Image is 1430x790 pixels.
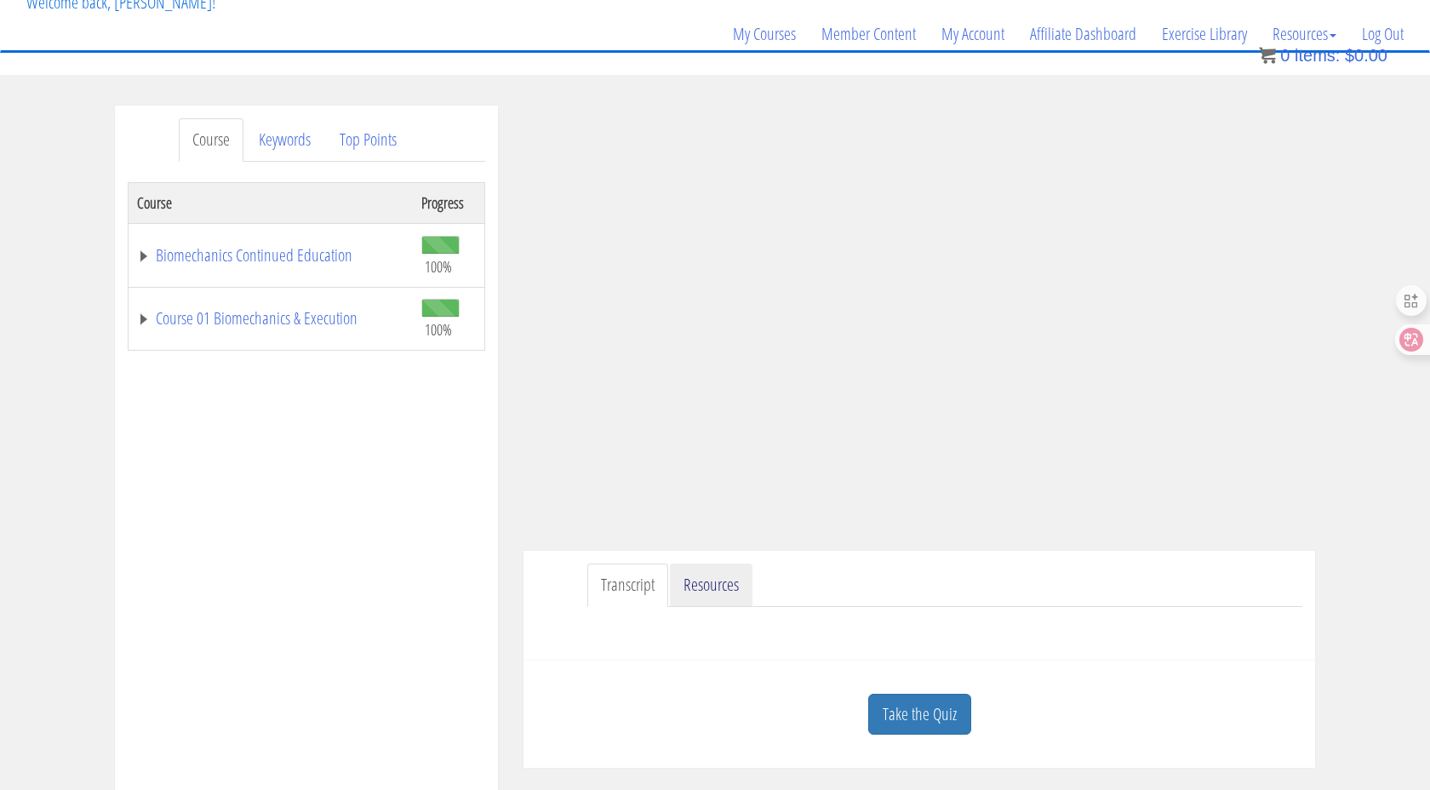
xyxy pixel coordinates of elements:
[245,118,324,162] a: Keywords
[1259,46,1387,65] a: 0 items: $0.00
[1295,46,1340,65] span: items:
[1280,46,1290,65] span: 0
[425,257,452,276] span: 100%
[326,118,410,162] a: Top Points
[1345,46,1354,65] span: $
[868,694,971,736] a: Take the Quiz
[137,310,404,327] a: Course 01 Biomechanics & Execution
[425,320,452,339] span: 100%
[670,564,752,607] a: Resources
[1345,46,1387,65] bdi: 0.00
[137,247,404,264] a: Biomechanics Continued Education
[129,182,414,223] th: Course
[1259,47,1276,64] img: icon11.png
[413,182,484,223] th: Progress
[179,118,243,162] a: Course
[587,564,668,607] a: Transcript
